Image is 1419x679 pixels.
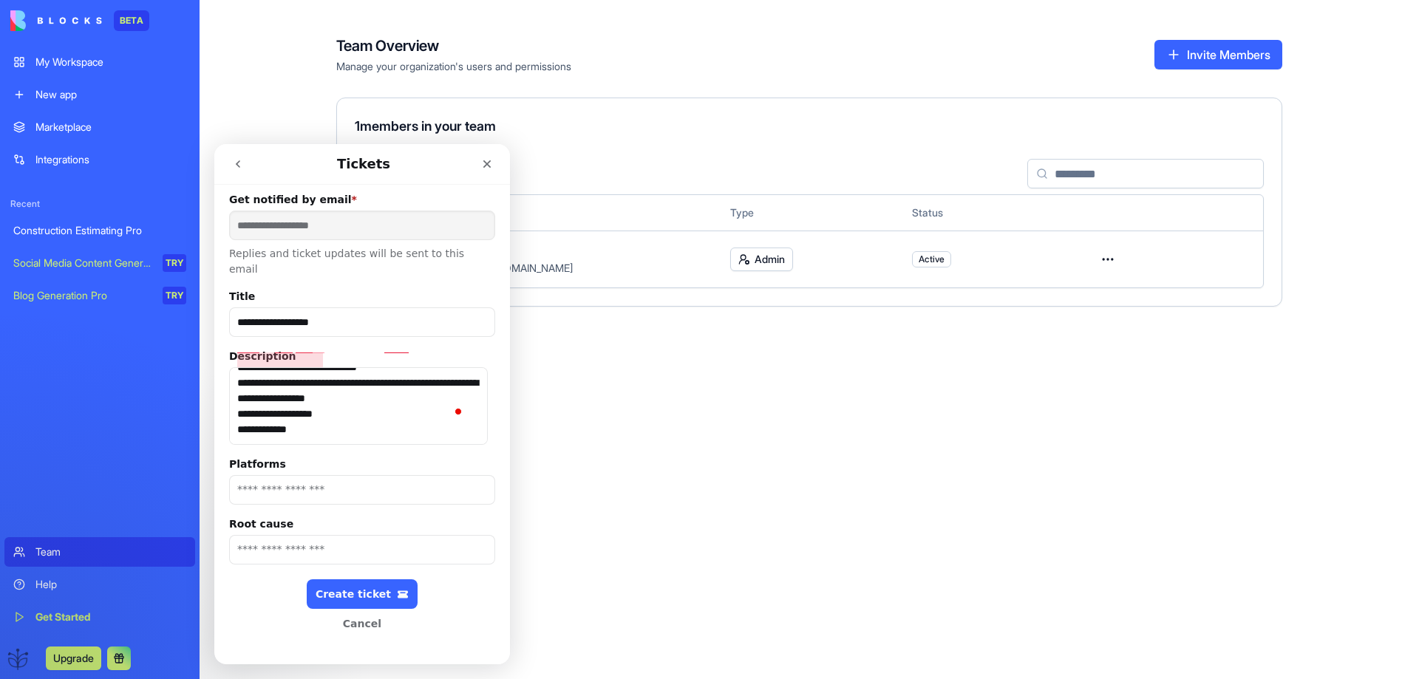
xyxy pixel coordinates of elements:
div: Blog Generation Pro [13,288,152,303]
div: Construction Estimating Pro [13,223,186,238]
span: Manage your organization's users and permissions [336,59,571,74]
div: New app [35,87,186,102]
div: Team [35,545,186,559]
button: Admin [730,248,793,271]
a: Construction Estimating Pro [4,216,195,245]
div: TRY [163,287,186,304]
a: Integrations [4,145,195,174]
img: ACg8ocJXc4biGNmL-6_84M9niqKohncbsBQNEji79DO8k46BE60Re2nP=s96-c [7,646,31,670]
a: Team [4,537,195,567]
div: BETA [114,10,149,31]
span: Admin [755,252,785,267]
span: Active [919,253,945,265]
div: Get Started [35,610,186,624]
a: BETA [10,10,149,31]
div: Integrations [35,152,186,167]
iframe: To enrich screen reader interactions, please activate Accessibility in Grammarly extension settings [214,144,510,664]
a: New app [4,80,195,109]
div: Help [35,577,186,592]
a: Upgrade [46,650,101,665]
a: Social Media Content GeneratorTRY [4,248,195,278]
button: Invite Members [1154,40,1282,69]
a: Help [4,570,195,599]
th: User [355,195,718,231]
div: Marketplace [35,120,186,134]
div: My Workspace [35,55,186,69]
div: Type [730,205,888,220]
img: logo [10,10,102,31]
a: Marketplace [4,112,195,142]
a: Get Started [4,602,195,632]
a: Blog Generation ProTRY [4,281,195,310]
h4: Team Overview [336,35,571,56]
span: 1 members in your team [355,118,496,134]
span: Recent [4,198,195,210]
div: Social Media Content Generator [13,256,152,270]
div: Status [912,205,1070,220]
div: TRY [163,254,186,272]
button: Upgrade [46,646,101,670]
a: My Workspace [4,47,195,77]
